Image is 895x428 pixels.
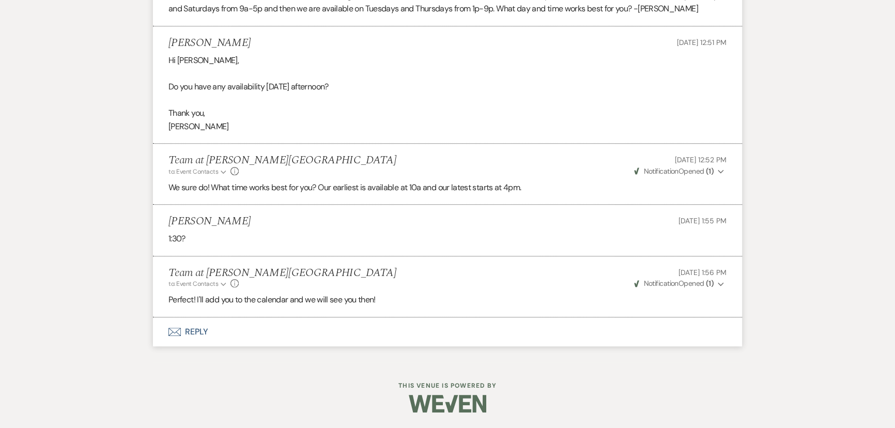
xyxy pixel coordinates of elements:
[706,279,714,288] strong: ( 1 )
[643,279,678,288] span: Notification
[168,181,727,194] p: We sure do! What time works best for you? Our earliest is available at 10a and our latest starts ...
[168,167,218,176] span: to: Event Contacts
[632,166,727,177] button: NotificationOpened (1)
[168,37,251,50] h5: [PERSON_NAME]
[168,120,727,133] p: [PERSON_NAME]
[168,154,396,167] h5: Team at [PERSON_NAME][GEOGRAPHIC_DATA]
[643,166,678,176] span: Notification
[678,268,727,277] span: [DATE] 1:56 PM
[675,155,727,164] span: [DATE] 12:52 PM
[168,232,727,246] p: 1:30?
[168,267,396,280] h5: Team at [PERSON_NAME][GEOGRAPHIC_DATA]
[677,38,727,47] span: [DATE] 12:51 PM
[678,216,727,225] span: [DATE] 1:55 PM
[168,54,727,67] p: Hi [PERSON_NAME],
[706,166,714,176] strong: ( 1 )
[168,280,218,288] span: to: Event Contacts
[168,167,228,176] button: to: Event Contacts
[168,293,727,307] p: Perfect! I'll add you to the calendar and we will see you then!
[409,386,486,422] img: Weven Logo
[632,278,727,289] button: NotificationOpened (1)
[168,106,727,120] p: Thank you,
[168,215,251,228] h5: [PERSON_NAME]
[168,279,228,288] button: to: Event Contacts
[634,279,714,288] span: Opened
[634,166,714,176] span: Opened
[153,317,742,346] button: Reply
[168,80,727,94] p: Do you have any availability [DATE] afternoon?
